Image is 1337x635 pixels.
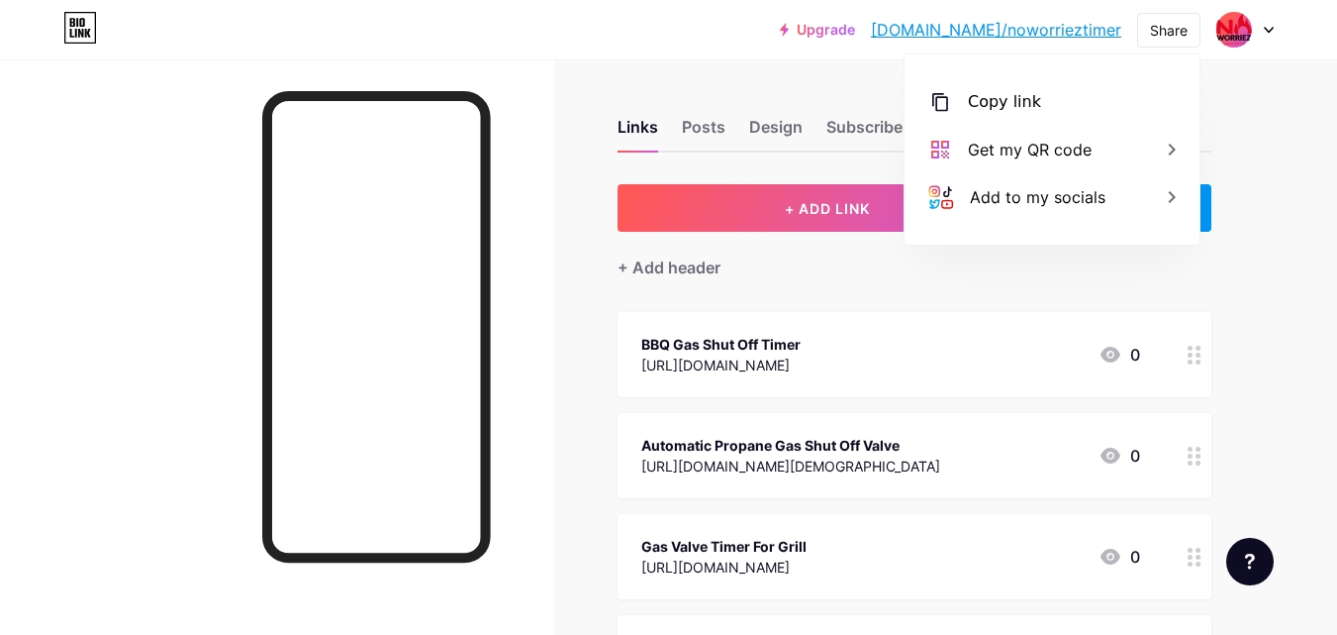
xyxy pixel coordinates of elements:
span: + ADD LINK [785,200,870,217]
div: Add to my socials [970,185,1105,209]
div: [URL][DOMAIN_NAME] [641,355,801,375]
div: Design [749,115,803,151]
a: [DOMAIN_NAME]/noworrieztimer [871,18,1121,42]
div: 0 [1098,444,1140,468]
div: 0 [1098,343,1140,367]
div: [URL][DOMAIN_NAME] [641,557,807,578]
img: noworrieztimer [1215,11,1253,49]
div: Share [1150,20,1188,41]
div: 0 [1098,545,1140,569]
div: Gas Valve Timer For Grill [641,536,807,557]
div: Links [618,115,658,151]
div: Copy link [968,90,1041,114]
div: Posts [682,115,725,151]
div: Get my QR code [968,138,1092,161]
a: Upgrade [780,22,855,38]
div: Subscribers [826,115,917,151]
div: Automatic Propane Gas Shut Off Valve [641,435,940,456]
div: BBQ Gas Shut Off Timer [641,334,801,355]
div: + Add header [618,256,720,279]
div: [URL][DOMAIN_NAME][DEMOGRAPHIC_DATA] [641,456,940,476]
button: + ADD LINK [618,184,1038,232]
